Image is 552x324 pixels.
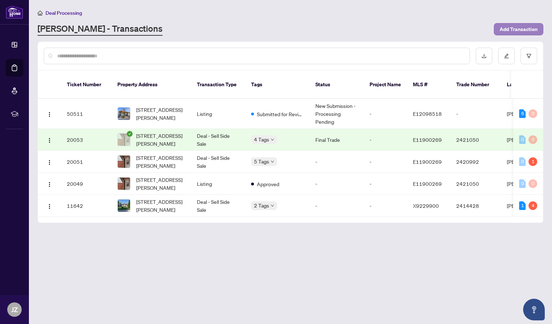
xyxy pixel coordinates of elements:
div: 0 [529,109,537,118]
span: JZ [11,305,18,315]
span: filter [526,53,531,58]
span: down [271,160,274,163]
button: filter [521,48,537,64]
span: E11900269 [413,180,442,187]
button: Open asap [523,299,545,320]
div: 0 [519,179,526,188]
span: [STREET_ADDRESS][PERSON_NAME] [136,198,185,214]
td: - [450,99,501,129]
td: Final Trade [310,129,364,151]
span: [STREET_ADDRESS][PERSON_NAME] [136,176,185,192]
span: Add Transaction [500,23,538,35]
span: 5 Tags [254,157,269,166]
td: - [364,129,407,151]
div: 1 [519,201,526,210]
img: Logo [47,181,52,187]
td: 50511 [61,99,112,129]
span: Approved [257,180,279,188]
span: Deal Processing [46,10,82,16]
span: [STREET_ADDRESS][PERSON_NAME] [136,106,185,122]
button: Logo [44,108,55,119]
td: Listing [191,173,245,195]
th: Transaction Type [191,71,245,99]
th: Ticket Number [61,71,112,99]
td: 11642 [61,195,112,217]
div: 0 [519,135,526,144]
th: MLS # [407,71,450,99]
div: 1 [529,157,537,166]
div: 0 [529,179,537,188]
span: down [271,138,274,141]
td: - [364,99,407,129]
td: - [364,195,407,217]
td: 2420992 [450,151,501,173]
div: 6 [519,109,526,118]
th: Property Address [112,71,191,99]
td: 2421050 [450,129,501,151]
th: Trade Number [450,71,501,99]
th: Status [310,71,364,99]
img: Logo [47,137,52,143]
td: New Submission - Processing Pending [310,99,364,129]
span: Submitted for Review [257,110,304,118]
td: 2421050 [450,173,501,195]
span: E12098518 [413,110,442,117]
button: Logo [44,200,55,211]
td: Listing [191,99,245,129]
img: thumbnail-img [118,133,130,146]
td: 2414428 [450,195,501,217]
span: download [482,53,487,58]
span: home [38,10,43,16]
td: - [364,173,407,195]
button: Logo [44,156,55,167]
span: E11900269 [413,136,442,143]
span: [STREET_ADDRESS][PERSON_NAME] [136,132,185,148]
td: - [310,173,364,195]
div: 4 [529,201,537,210]
button: download [476,48,492,64]
th: Tags [245,71,310,99]
button: edit [498,48,515,64]
span: check-circle [127,131,133,137]
img: Logo [47,111,52,117]
span: edit [504,53,509,58]
img: thumbnail-img [118,178,130,190]
td: - [364,151,407,173]
img: thumbnail-img [118,156,130,168]
th: Project Name [364,71,407,99]
td: - [310,151,364,173]
td: Deal - Sell Side Sale [191,195,245,217]
span: down [271,204,274,207]
span: X9229900 [413,202,439,209]
div: 0 [519,157,526,166]
td: Deal - Sell Side Sale [191,129,245,151]
td: 20051 [61,151,112,173]
span: E11900269 [413,158,442,165]
button: Logo [44,134,55,145]
span: [STREET_ADDRESS][PERSON_NAME] [136,154,185,170]
button: Logo [44,178,55,189]
span: 2 Tags [254,201,269,210]
img: thumbnail-img [118,200,130,212]
span: 4 Tags [254,135,269,144]
img: thumbnail-img [118,108,130,120]
button: Add Transaction [494,23,543,35]
div: 0 [529,135,537,144]
td: 20053 [61,129,112,151]
a: [PERSON_NAME] - Transactions [38,23,163,36]
img: Logo [47,159,52,165]
td: Deal - Sell Side Sale [191,151,245,173]
td: 20049 [61,173,112,195]
img: logo [6,5,23,19]
img: Logo [47,203,52,209]
td: - [310,195,364,217]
